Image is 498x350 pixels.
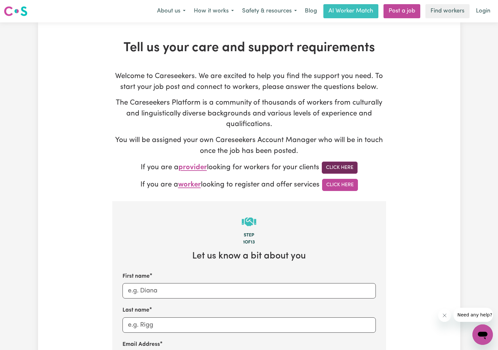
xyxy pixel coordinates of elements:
[472,324,493,345] iframe: Button to launch messaging window
[112,98,386,130] p: The Careseekers Platform is a community of thousands of workers from culturally and linguisticall...
[472,4,494,18] a: Login
[425,4,470,18] a: Find workers
[190,4,238,18] button: How it works
[4,4,28,19] a: Careseekers logo
[323,4,378,18] a: AI Worker Match
[123,239,376,246] div: 1 of 13
[178,164,207,171] span: provider
[112,179,386,191] p: If you are a looking to register and offer services
[123,232,376,239] div: Step
[153,4,190,18] button: About us
[112,162,386,174] p: If you are a looking for workers for your clients
[178,181,201,189] span: worker
[454,308,493,322] iframe: Message from company
[123,317,376,333] input: e.g. Rigg
[123,306,149,314] label: Last name
[301,4,321,18] a: Blog
[123,251,376,262] h2: Let us know a bit about you
[438,309,451,322] iframe: Close message
[123,283,376,298] input: e.g. Diana
[383,4,420,18] a: Post a job
[123,340,160,349] label: Email Address
[322,179,358,191] a: Click Here
[112,40,386,56] h1: Tell us your care and support requirements
[112,135,386,156] p: You will be assigned your own Careseekers Account Manager who will be in touch once the job has b...
[238,4,301,18] button: Safety & resources
[4,5,28,17] img: Careseekers logo
[322,162,358,174] a: Click Here
[123,272,150,281] label: First name
[112,71,386,92] p: Welcome to Careseekers. We are excited to help you find the support you need. To start your job p...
